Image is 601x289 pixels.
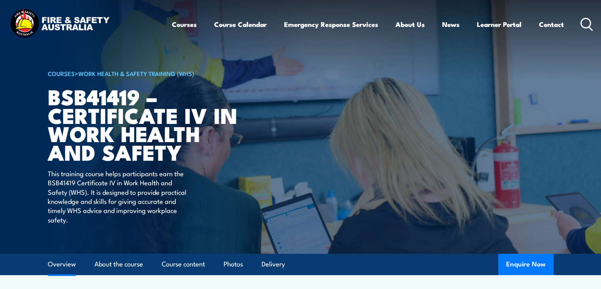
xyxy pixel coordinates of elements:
a: News [442,14,460,35]
a: Course Calendar [214,14,267,35]
a: Photos [224,254,243,275]
h1: BSB41419 – Certificate IV in Work Health and Safety [48,87,243,161]
a: Delivery [262,254,285,275]
a: About Us [396,14,425,35]
a: Courses [172,14,197,35]
a: About the course [94,254,143,275]
a: Overview [48,254,76,275]
a: COURSES [48,69,75,78]
p: This training course helps participants earn the BSB41419 Certificate IV in Work Health and Safet... [48,169,192,224]
button: Enquire Now [498,254,554,275]
a: Learner Portal [477,14,522,35]
a: Contact [539,14,564,35]
h6: > [48,68,243,78]
a: Work Health & Safety Training (WHS) [78,69,194,78]
a: Course content [162,254,205,275]
a: Emergency Response Services [284,14,378,35]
